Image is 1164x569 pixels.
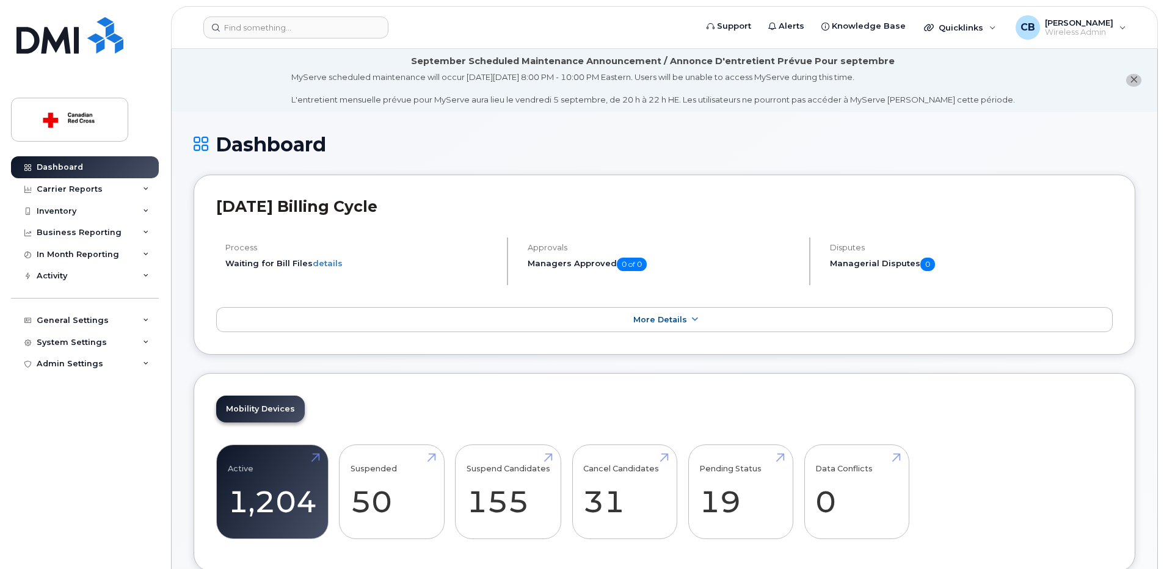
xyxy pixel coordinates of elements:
[528,258,799,271] h5: Managers Approved
[291,71,1015,106] div: MyServe scheduled maintenance will occur [DATE][DATE] 8:00 PM - 10:00 PM Eastern. Users will be u...
[225,243,497,252] h4: Process
[633,315,687,324] span: More Details
[225,258,497,269] li: Waiting for Bill Files
[830,243,1113,252] h4: Disputes
[216,197,1113,216] h2: [DATE] Billing Cycle
[194,134,1135,155] h1: Dashboard
[583,452,666,532] a: Cancel Candidates 31
[830,258,1113,271] h5: Managerial Disputes
[411,55,895,68] div: September Scheduled Maintenance Announcement / Annonce D'entretient Prévue Pour septembre
[699,452,782,532] a: Pending Status 19
[313,258,343,268] a: details
[1126,74,1141,87] button: close notification
[528,243,799,252] h4: Approvals
[617,258,647,271] span: 0 of 0
[815,452,898,532] a: Data Conflicts 0
[228,452,317,532] a: Active 1,204
[216,396,305,422] a: Mobility Devices
[351,452,433,532] a: Suspended 50
[467,452,550,532] a: Suspend Candidates 155
[920,258,935,271] span: 0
